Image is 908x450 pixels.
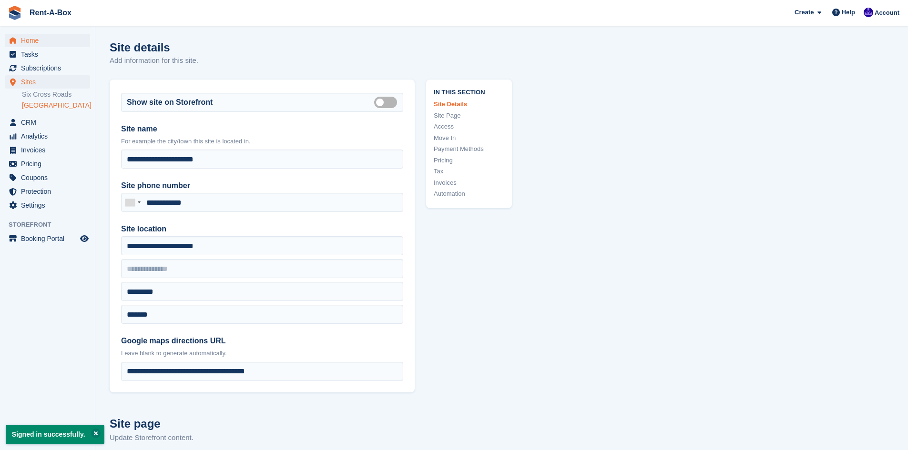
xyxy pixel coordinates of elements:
label: Site phone number [121,180,403,191]
label: Google maps directions URL [121,335,403,347]
a: Preview store [79,233,90,244]
span: Home [21,34,78,47]
a: menu [5,199,90,212]
span: In this section [434,87,504,96]
span: CRM [21,116,78,129]
a: Invoices [434,178,504,188]
p: Update Storefront content. [110,432,415,443]
a: menu [5,157,90,170]
span: Settings [21,199,78,212]
span: Storefront [9,220,95,230]
a: menu [5,171,90,184]
span: Help [842,8,855,17]
h2: Site page [110,415,415,432]
span: Booking Portal [21,232,78,245]
a: Six Cross Roads [22,90,90,99]
p: Signed in successfully. [6,425,104,444]
span: Analytics [21,130,78,143]
span: Tasks [21,48,78,61]
label: Show site on Storefront [127,97,213,108]
span: Coupons [21,171,78,184]
a: menu [5,130,90,143]
a: menu [5,185,90,198]
label: Site name [121,123,403,135]
p: Leave blank to generate automatically. [121,349,403,358]
a: menu [5,48,90,61]
a: Rent-A-Box [26,5,75,20]
p: Add information for this site. [110,55,198,66]
a: menu [5,61,90,75]
span: Protection [21,185,78,198]
a: Payment Methods [434,144,504,154]
span: Pricing [21,157,78,170]
span: Invoices [21,143,78,157]
img: stora-icon-8386f47178a22dfd0bd8f6a31ec36ba5ce8667c1dd55bd0f319d3a0aa187defe.svg [8,6,22,20]
a: Tax [434,167,504,176]
a: Move In [434,133,504,143]
a: Site Details [434,100,504,109]
a: menu [5,143,90,157]
span: Create [795,8,814,17]
a: menu [5,75,90,89]
a: menu [5,232,90,245]
span: Account [875,8,899,18]
a: Access [434,122,504,131]
a: Automation [434,189,504,199]
a: Pricing [434,156,504,165]
label: Is public [374,101,401,103]
a: Site Page [434,111,504,120]
span: Subscriptions [21,61,78,75]
a: menu [5,116,90,129]
a: menu [5,34,90,47]
label: Site location [121,223,403,235]
p: For example the city/town this site is located in. [121,137,403,146]
img: Colin O Shea [864,8,873,17]
span: Sites [21,75,78,89]
a: [GEOGRAPHIC_DATA] [22,101,90,110]
h1: Site details [110,41,198,54]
